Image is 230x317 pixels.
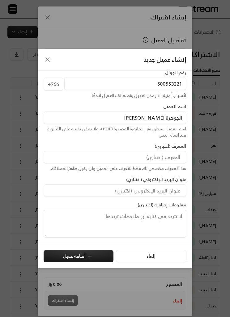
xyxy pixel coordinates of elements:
label: اسم العميل [163,104,186,110]
div: اسم العميل سيظهر في الفاتورة المصدرة (PDF)، ولا يمكن تغييره على الفاتورة بعد اتمام الدفع. [44,126,186,138]
label: معلومات إضافية (اختياري) [138,202,186,208]
button: إضافة عميل [44,250,113,262]
span: +966 [44,78,63,91]
input: اسم العميل [44,112,186,124]
div: لأسباب أمنية، لا يمكن تعديل رقم هاتف العميل لاحقًا. [44,92,186,99]
span: إنشاء عميل جديد [143,55,186,64]
div: هذا المعرف مخصص لك فقط لتتعرف على العميل ولن يكون ظاهرًا لعملائك. [44,165,186,171]
input: المعرف (اختياري) [44,151,186,163]
button: إلغاء [116,250,186,262]
input: رقم الجوال [64,78,186,90]
label: رقم الجوال [165,70,186,76]
input: عنوان البريد الإلكتروني (اختياري) [44,184,186,197]
label: المعرف (اختياري) [155,143,186,149]
label: عنوان البريد الإلكتروني (اختياري) [126,176,186,183]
